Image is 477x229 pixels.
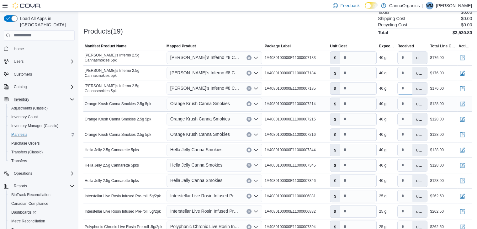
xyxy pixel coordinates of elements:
h3: Products(19) [83,28,123,35]
label: $ [330,98,340,110]
div: 40 g [379,71,386,76]
button: Clear input [246,194,252,199]
div: $128.00 [430,132,443,137]
span: Hella Jelly 2.5g Cannarette 5pks [85,163,139,168]
button: Metrc Reconciliation [6,217,77,226]
div: 40 g [379,101,386,106]
button: Clear input [246,147,252,152]
a: Customers [11,71,34,78]
span: Users [14,59,24,64]
button: Adjustments (Classic) [6,104,77,113]
a: Metrc Reconciliation [9,217,48,225]
span: Total Line Cost [430,44,456,49]
button: Open list of options [253,55,258,60]
span: Metrc Reconciliation [9,217,75,225]
span: Orange Krush Canna Smokies [170,100,230,107]
span: Inventory [11,96,75,103]
button: Open list of options [253,71,258,76]
button: Catalog [1,83,77,91]
span: [PERSON_NAME]'s Inferno #8 Canna Smokies [170,54,240,61]
p: CannaOrganics [389,2,420,9]
div: $176.00 [430,86,443,91]
button: Inventory [11,96,32,103]
label: units [412,144,427,156]
button: Inventory Count [6,113,77,121]
div: $128.00 [430,117,443,122]
div: 40 g [379,163,386,168]
div: $262.50 [430,209,443,214]
span: Dashboards [9,209,75,216]
span: Transfers (Classic) [11,150,43,155]
span: BioTrack Reconciliation [9,191,75,199]
div: $262.50 [430,194,443,199]
span: Reports [11,182,75,190]
span: Catalog [11,83,75,91]
span: Package Label [265,44,291,49]
span: [PERSON_NAME]'s Inferno #8 Canna Smokies [170,69,240,77]
label: units [412,190,427,202]
button: Open list of options [253,163,258,168]
label: units [412,129,427,141]
label: units [412,67,427,79]
span: Customers [11,70,75,78]
div: 40 g [379,132,386,137]
span: Inventory [14,97,29,102]
button: Open list of options [253,178,258,183]
span: [PERSON_NAME]'s Inferno 2.5g Cannasmokies 5pk [85,83,164,93]
p: $0.00 [461,10,472,15]
span: WM [426,2,433,9]
span: Home [14,46,24,51]
button: Clear input [246,71,252,76]
div: 40 g [379,55,386,60]
span: 1A4080100000E11000006832 [265,209,316,214]
span: [PERSON_NAME]'s Inferno 2.5g Cannasmokies 5pk [85,53,164,63]
a: Inventory Count [9,113,40,121]
button: Inventory [1,95,77,104]
button: Purchase Orders [6,139,77,148]
button: Home [1,44,77,53]
input: Dark Mode [365,2,378,9]
p: $0.00 [461,22,472,27]
span: 1A4080100000E11000007183 [265,55,316,60]
label: $ [330,159,340,171]
span: Hella Jelly Canna Smokies [170,146,223,153]
div: $128.00 [430,101,443,106]
p: | [422,2,423,9]
button: Open list of options [253,86,258,91]
div: 40 g [379,178,386,183]
span: Reports [14,184,27,189]
div: 40 g [379,147,386,152]
span: Hella Jelly Canna Smokies [170,177,223,184]
span: Hella Jelly 2.5g Cannarette 5pks [85,178,139,183]
button: Clear input [246,55,252,60]
h6: Shipping Cost [378,16,405,21]
div: Wade Miller [426,2,433,9]
span: Interstellar Live Rosin Infused Pre-roll .5g/2pk [85,209,161,214]
button: Open list of options [253,132,258,137]
a: Home [11,45,26,53]
a: Dashboards [6,208,77,217]
a: Manifests [9,131,30,138]
div: 40 g [379,117,386,122]
span: Interstellar Live Rosin Infused Pre-roll .5g/2pk [170,192,240,200]
a: Canadian Compliance [9,200,51,207]
button: BioTrack Reconciliation [6,190,77,199]
label: $ [330,67,340,79]
a: Transfers (Classic) [9,148,45,156]
label: $ [330,129,340,141]
span: Feedback [340,3,359,9]
div: $176.00 [430,55,443,60]
label: units [412,159,427,171]
span: 1A4080100000E11000007345 [265,163,316,168]
span: Adjustments (Classic) [11,106,48,111]
span: 1A4080100000E11000007215 [265,117,316,122]
button: Manifests [6,130,77,139]
span: Purchase Orders [9,140,75,147]
button: Open list of options [253,147,258,152]
button: Operations [11,170,35,177]
span: Manifests [11,132,27,137]
a: BioTrack Reconciliation [9,191,53,199]
span: BioTrack Reconciliation [11,192,50,197]
div: 40 g [379,86,386,91]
